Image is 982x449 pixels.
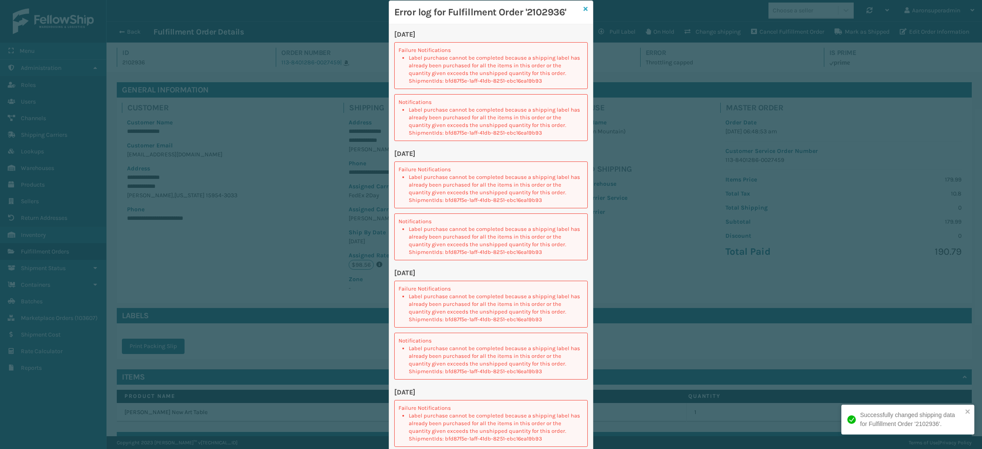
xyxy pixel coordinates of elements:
li: Label purchase cannot be completed because a shipping label has already been purchased for all th... [409,412,583,443]
p: Notifications [399,98,583,106]
button: close [965,408,971,416]
li: Label purchase cannot be completed because a shipping label has already been purchased for all th... [409,345,583,375]
p: Notifications [399,218,583,225]
li: Label purchase cannot be completed because a shipping label has already been purchased for all th... [409,225,583,256]
p: [DATE] [394,149,588,159]
p: Failure Notifications [399,166,583,173]
li: Label purchase cannot be completed because a shipping label has already been purchased for all th... [409,54,583,85]
p: [DATE] [394,387,588,397]
p: Failure Notifications [399,404,583,412]
li: Label purchase cannot be completed because a shipping label has already been purchased for all th... [409,173,583,204]
p: Notifications [399,337,583,345]
div: Successfully changed shipping data for Fulfillment Order '2102936'. [860,411,962,429]
p: Failure Notifications [399,46,583,54]
li: Label purchase cannot be completed because a shipping label has already been purchased for all th... [409,293,583,323]
p: Failure Notifications [399,285,583,293]
p: [DATE] [394,29,588,40]
h3: Error log for Fulfillment Order '2102936' [394,6,580,19]
p: [DATE] [394,268,588,278]
li: Label purchase cannot be completed because a shipping label has already been purchased for all th... [409,106,583,137]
